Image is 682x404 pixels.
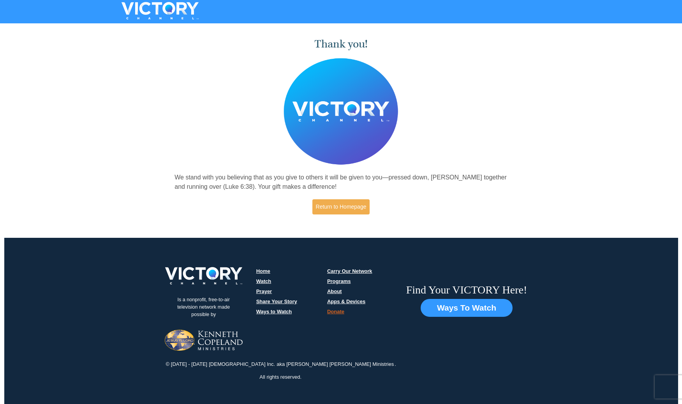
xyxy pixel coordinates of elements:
[259,373,302,381] p: All rights reserved.
[284,58,398,165] img: Believer's Voice of Victory Network
[165,360,208,368] p: © [DATE] - [DATE]
[276,360,285,368] p: aka
[312,199,370,214] a: Return to Homepage
[285,360,395,368] p: [PERSON_NAME] [PERSON_NAME] Ministries
[208,360,276,368] p: [DEMOGRAPHIC_DATA] Inc.
[256,309,292,314] a: Ways to Watch
[155,267,252,285] img: victory-logo.png
[111,2,209,19] img: VICTORYTHON - VICTORY Channel
[256,278,271,284] a: Watch
[406,283,527,297] h6: Find Your VICTORY Here!
[256,299,297,304] a: Share Your Story
[421,299,513,317] button: Ways To Watch
[165,330,243,351] img: Jesus-is-Lord-logo.png
[327,268,372,274] a: Carry Our Network
[174,38,508,51] h1: Thank you!
[256,268,270,274] a: Home
[174,173,508,191] p: We stand with you believing that as you give to others it will be given to you—pressed down, [PER...
[256,288,272,294] a: Prayer
[327,299,365,304] a: Apps & Devices
[165,290,243,324] p: Is a nonprofit, free-to-air television network made possible by
[327,278,351,284] a: Programs
[327,288,342,294] a: About
[155,355,406,392] div: .
[327,309,344,314] a: Donate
